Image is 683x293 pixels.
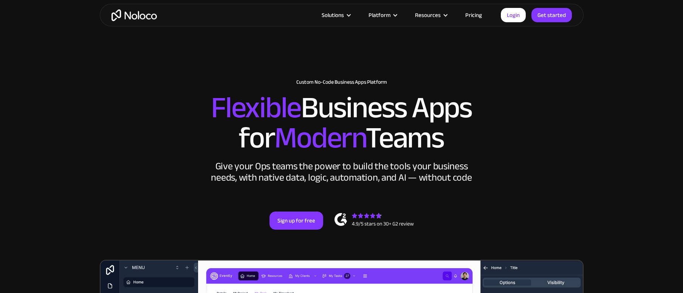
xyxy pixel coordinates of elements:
span: Modern [274,110,366,166]
div: Solutions [322,10,344,20]
a: Login [501,8,526,22]
div: Resources [415,10,441,20]
a: home [112,9,157,21]
a: Get started [531,8,572,22]
div: Platform [359,10,406,20]
a: Pricing [456,10,491,20]
a: Sign up for free [269,212,323,230]
span: Flexible [211,80,301,136]
div: Resources [406,10,456,20]
div: Give your Ops teams the power to build the tools your business needs, with native data, logic, au... [209,161,474,183]
h1: Custom No-Code Business Apps Platform [107,79,576,85]
h2: Business Apps for Teams [107,93,576,153]
div: Solutions [312,10,359,20]
div: Platform [369,10,390,20]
